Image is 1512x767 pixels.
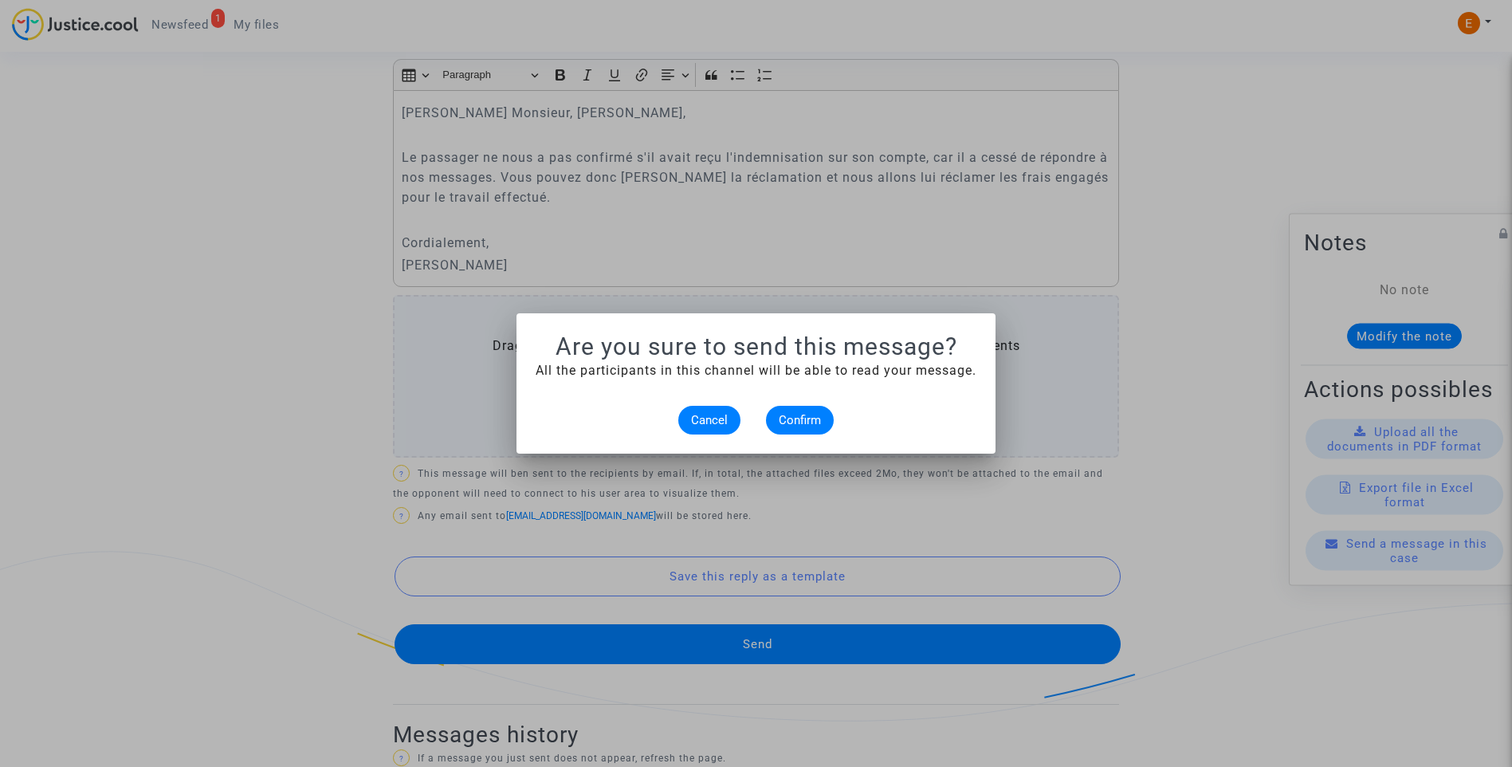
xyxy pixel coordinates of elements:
[779,413,821,427] span: Confirm
[766,406,834,435] button: Confirm
[536,363,976,378] span: All the participants in this channel will be able to read your message.
[678,406,740,435] button: Cancel
[536,332,976,361] h1: Are you sure to send this message?
[691,413,728,427] span: Cancel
